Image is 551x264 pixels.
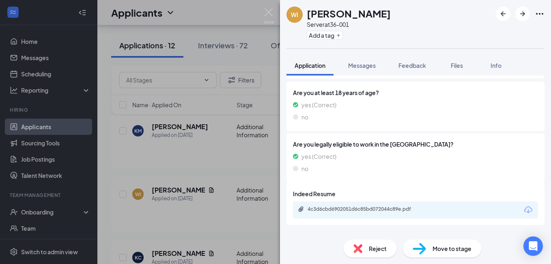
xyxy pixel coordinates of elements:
span: Move to stage [433,244,471,253]
div: Server at 36-001 [307,20,391,28]
span: yes (Correct) [301,100,336,109]
button: ArrowRight [515,6,530,21]
span: Messages [348,62,376,69]
span: Are you at least 18 years of age? [293,88,538,97]
span: Reject [369,244,387,253]
span: Files [451,62,463,69]
svg: ArrowRight [518,9,527,19]
div: Additional Information [299,232,359,240]
span: Info [491,62,501,69]
div: Open Intercom Messenger [523,236,543,256]
h1: [PERSON_NAME] [307,6,391,20]
span: Application [295,62,325,69]
button: PlusAdd a tag [307,31,343,39]
span: Feedback [398,62,426,69]
svg: Paperclip [298,206,304,212]
svg: ArrowLeftNew [498,9,508,19]
div: 4c3d6cbd6902051d6c85bd072044c89e.pdf [308,206,421,212]
span: yes (Correct) [301,152,336,161]
svg: Ellipses [535,9,545,19]
svg: Plus [336,33,341,38]
a: Paperclip4c3d6cbd6902051d6c85bd072044c89e.pdf [298,206,429,214]
span: Are you legally eligible to work in the [GEOGRAPHIC_DATA]? [293,140,538,149]
button: ArrowLeftNew [496,6,510,21]
svg: ChevronUp [286,232,296,241]
span: no [301,113,308,121]
svg: Download [523,205,533,215]
div: WI [291,11,298,19]
span: no [301,164,308,173]
span: Applicant has not yet responded. [475,233,545,240]
span: Indeed Resume [293,189,336,198]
